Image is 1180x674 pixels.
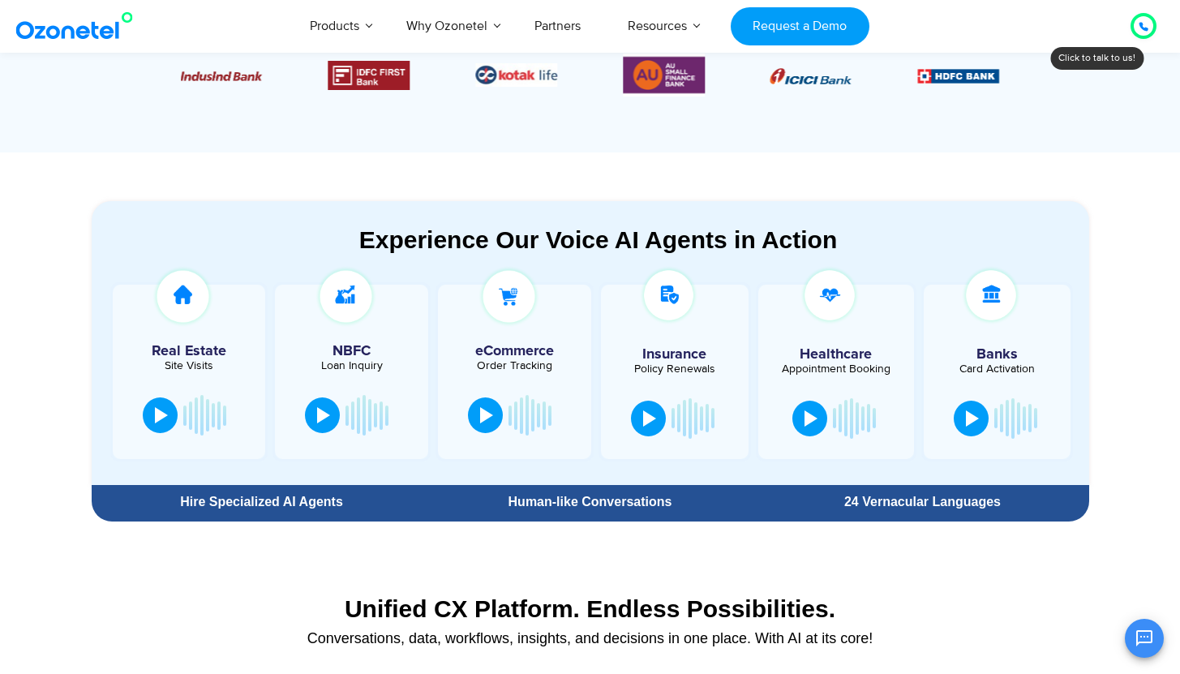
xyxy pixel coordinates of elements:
h5: NBFC [283,344,420,358]
div: Order Tracking [446,360,583,371]
div: Policy Renewals [609,363,740,375]
button: Open chat [1125,619,1164,658]
h5: Insurance [609,347,740,362]
img: Picture26.jpg [475,63,557,87]
div: Experience Our Voice AI Agents in Action [108,225,1089,254]
div: Appointment Booking [770,363,902,375]
div: Unified CX Platform. Endless Possibilities. [100,595,1081,623]
div: Human-like Conversations [431,496,748,509]
div: Loan Inquiry [283,360,420,371]
div: 2 / 6 [918,66,1000,85]
div: 5 / 6 [475,63,557,87]
div: Card Activation [932,363,1063,375]
h5: eCommerce [446,344,583,358]
div: 24 Vernacular Languages [764,496,1080,509]
div: Conversations, data, workflows, insights, and decisions in one place. With AI at its core! [100,631,1081,646]
img: Picture13.png [623,54,705,97]
div: 1 / 6 [770,66,852,85]
div: 3 / 6 [180,66,262,85]
div: Site Visits [121,360,258,371]
img: Picture9.png [918,69,1000,83]
img: Picture10.png [180,71,262,81]
h5: Banks [932,347,1063,362]
div: 6 / 6 [623,54,705,97]
h5: Real Estate [121,344,258,358]
h5: Healthcare [770,347,902,362]
div: Image Carousel [181,54,1000,97]
a: Request a Demo [731,7,869,45]
div: Hire Specialized AI Agents [100,496,424,509]
img: Picture12.png [328,61,410,90]
img: Picture8.png [770,68,852,84]
div: 4 / 6 [328,61,410,90]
